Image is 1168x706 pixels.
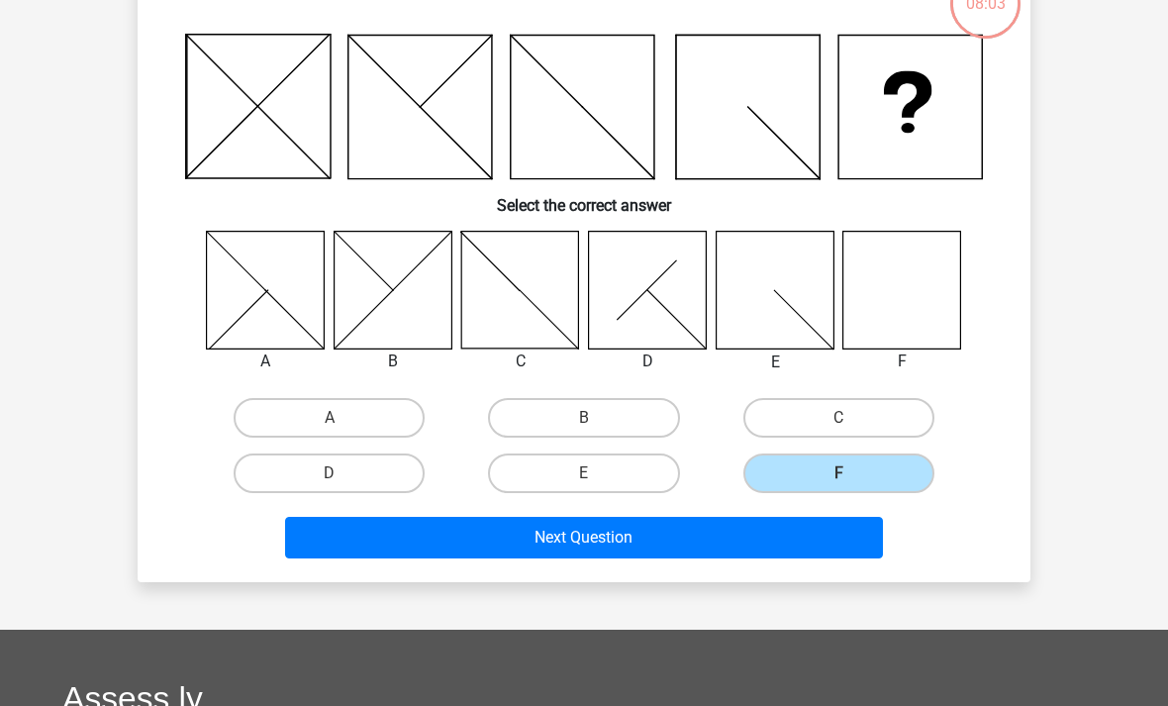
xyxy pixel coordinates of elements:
label: F [743,454,934,493]
label: E [488,454,679,493]
div: E [701,351,850,374]
div: F [827,350,977,373]
h6: Select the correct answer [169,180,999,215]
label: A [234,398,425,438]
label: C [743,398,934,438]
label: B [488,398,679,438]
button: Next Question [285,517,884,558]
div: A [191,350,341,373]
div: D [573,350,723,373]
div: B [319,350,468,373]
label: D [234,454,425,493]
div: C [445,350,595,373]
